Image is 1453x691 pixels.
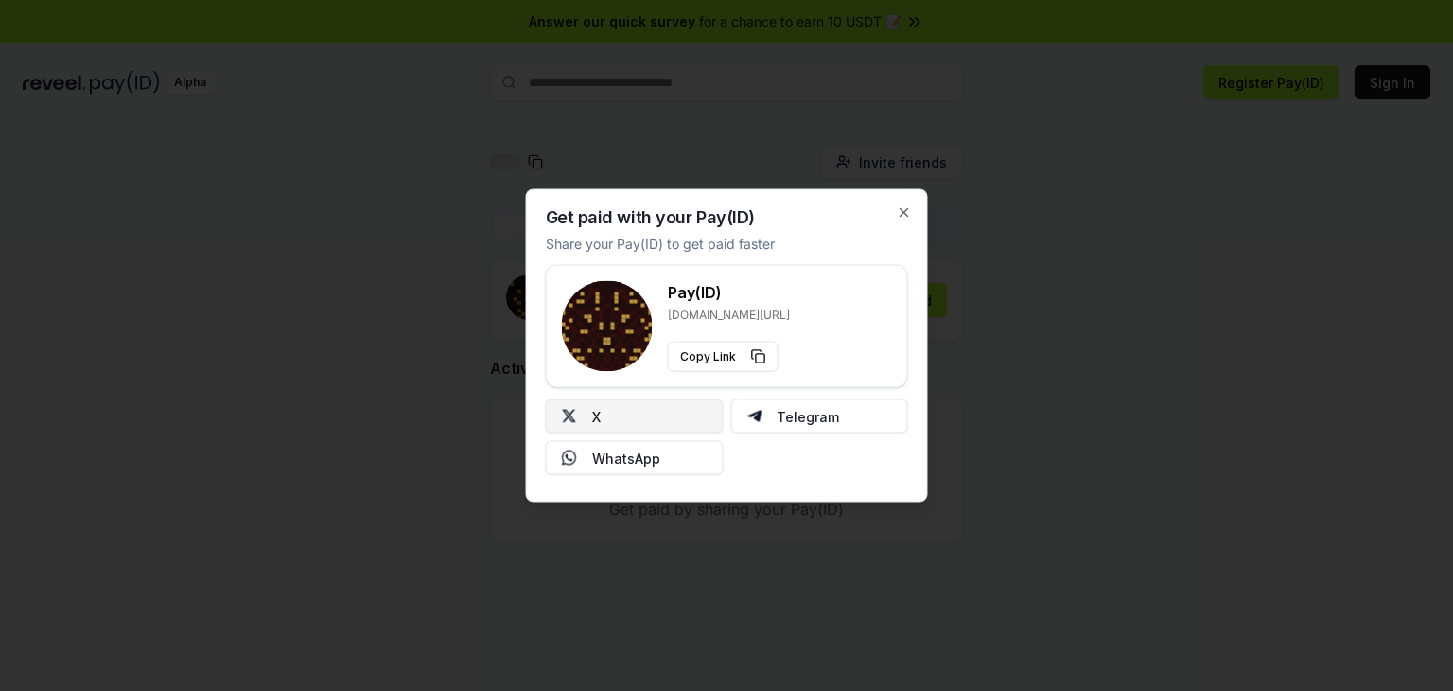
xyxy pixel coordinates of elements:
[562,451,577,466] img: Whatsapp
[546,209,755,226] h2: Get paid with your Pay(ID)
[668,308,790,323] p: [DOMAIN_NAME][URL]
[746,409,762,424] img: Telegram
[546,441,724,475] button: WhatsApp
[562,409,577,424] img: X
[546,234,775,254] p: Share your Pay(ID) to get paid faster
[668,342,779,372] button: Copy Link
[668,281,790,304] h3: Pay(ID)
[546,399,724,434] button: X
[730,399,908,434] button: Telegram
